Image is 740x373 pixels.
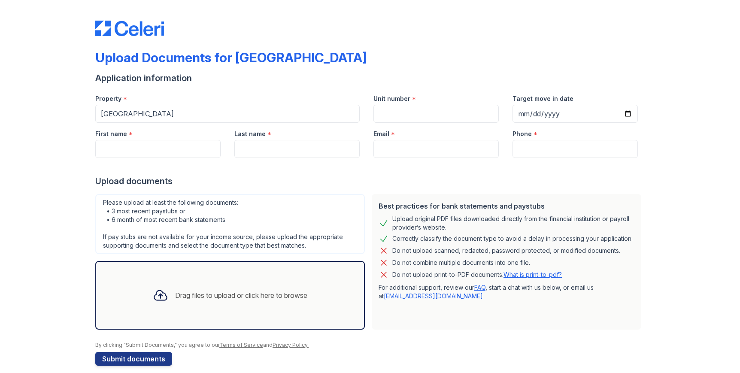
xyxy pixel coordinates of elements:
[474,284,485,291] a: FAQ
[392,258,530,268] div: Do not combine multiple documents into one file.
[219,342,263,348] a: Terms of Service
[392,215,634,232] div: Upload original PDF files downloaded directly from the financial institution or payroll provider’...
[392,246,620,256] div: Do not upload scanned, redacted, password protected, or modified documents.
[95,72,645,84] div: Application information
[513,94,573,103] label: Target move in date
[95,175,645,187] div: Upload documents
[273,342,309,348] a: Privacy Policy.
[384,292,483,300] a: [EMAIL_ADDRESS][DOMAIN_NAME]
[392,270,562,279] p: Do not upload print-to-PDF documents.
[234,130,266,138] label: Last name
[95,50,367,65] div: Upload Documents for [GEOGRAPHIC_DATA]
[95,352,172,366] button: Submit documents
[373,94,410,103] label: Unit number
[175,290,307,300] div: Drag files to upload or click here to browse
[379,283,634,300] p: For additional support, review our , start a chat with us below, or email us at
[392,234,633,244] div: Correctly classify the document type to avoid a delay in processing your application.
[95,130,127,138] label: First name
[373,130,389,138] label: Email
[503,271,562,278] a: What is print-to-pdf?
[95,21,164,36] img: CE_Logo_Blue-a8612792a0a2168367f1c8372b55b34899dd931a85d93a1a3d3e32e68fde9ad4.png
[95,194,365,254] div: Please upload at least the following documents: • 3 most recent paystubs or • 6 month of most rec...
[95,94,121,103] label: Property
[513,130,532,138] label: Phone
[95,342,645,349] div: By clicking "Submit Documents," you agree to our and
[379,201,634,211] div: Best practices for bank statements and paystubs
